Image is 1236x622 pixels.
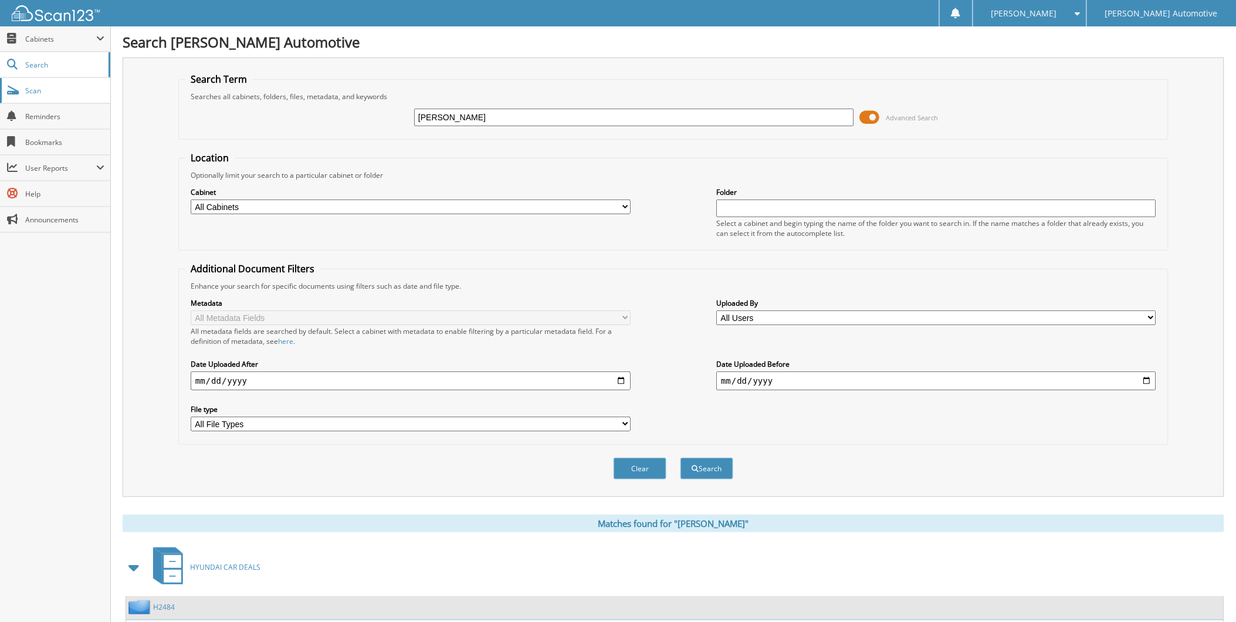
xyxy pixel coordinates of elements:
[191,371,631,390] input: start
[185,281,1162,291] div: Enhance your search for specific documents using filters such as date and file type.
[185,170,1162,180] div: Optionally limit your search to a particular cabinet or folder
[153,602,175,612] a: H2484
[25,163,96,173] span: User Reports
[123,32,1224,52] h1: Search [PERSON_NAME] Automotive
[146,544,260,590] a: HYUNDAI CAR DEALS
[716,298,1156,308] label: Uploaded By
[191,404,631,414] label: File type
[1177,566,1236,622] iframe: Chat Widget
[1105,10,1218,17] span: [PERSON_NAME] Automotive
[716,187,1156,197] label: Folder
[716,218,1156,238] div: Select a cabinet and begin typing the name of the folder you want to search in. If the name match...
[123,515,1224,532] div: Matches found for "[PERSON_NAME]"
[12,5,100,21] img: scan123-logo-white.svg
[191,326,631,346] div: All metadata fields are searched by default. Select a cabinet with metadata to enable filtering b...
[614,458,666,479] button: Clear
[886,113,939,122] span: Advanced Search
[25,34,96,44] span: Cabinets
[716,371,1156,390] input: end
[191,359,631,369] label: Date Uploaded After
[191,187,631,197] label: Cabinet
[185,92,1162,102] div: Searches all cabinets, folders, files, metadata, and keywords
[680,458,733,479] button: Search
[25,111,104,121] span: Reminders
[278,336,293,346] a: here
[185,73,253,86] legend: Search Term
[190,562,260,572] span: HYUNDAI CAR DEALS
[128,600,153,614] img: folder2.png
[191,298,631,308] label: Metadata
[185,151,235,164] legend: Location
[25,137,104,147] span: Bookmarks
[185,262,320,275] legend: Additional Document Filters
[716,359,1156,369] label: Date Uploaded Before
[991,10,1057,17] span: [PERSON_NAME]
[25,215,104,225] span: Announcements
[25,60,103,70] span: Search
[25,86,104,96] span: Scan
[25,189,104,199] span: Help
